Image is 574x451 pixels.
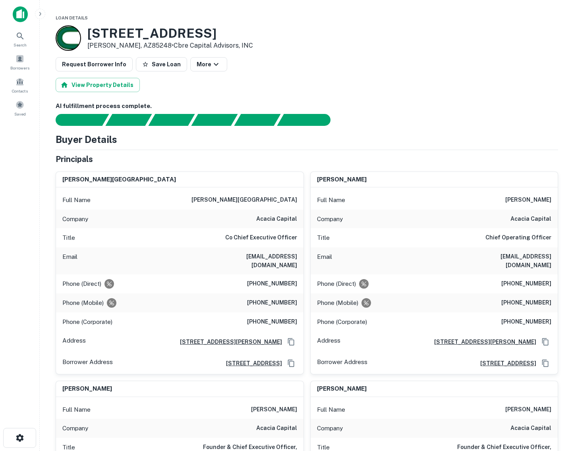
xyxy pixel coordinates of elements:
[87,41,253,50] p: [PERSON_NAME], AZ85248 •
[359,279,369,289] div: Requests to not be contacted at this number
[317,317,367,327] p: Phone (Corporate)
[87,26,253,41] h3: [STREET_ADDRESS]
[251,405,297,414] h6: [PERSON_NAME]
[62,336,86,348] p: Address
[505,195,551,205] h6: [PERSON_NAME]
[474,359,536,368] a: [STREET_ADDRESS]
[56,57,133,71] button: Request Borrower Info
[317,298,358,308] p: Phone (Mobile)
[191,114,238,126] div: Principals found, AI now looking for contact information...
[317,384,367,393] h6: [PERSON_NAME]
[539,336,551,348] button: Copy Address
[2,97,37,119] a: Saved
[225,233,297,243] h6: Co Chief Executive Officer
[46,114,106,126] div: Sending borrower request to AI...
[317,195,345,205] p: Full Name
[256,214,297,224] h6: acacia capital
[317,233,330,243] p: Title
[510,214,551,224] h6: acacia capital
[56,102,558,111] h6: AI fulfillment process complete.
[62,405,91,414] p: Full Name
[220,359,282,368] a: [STREET_ADDRESS]
[14,111,26,117] span: Saved
[62,252,77,270] p: Email
[62,175,176,184] h6: [PERSON_NAME][GEOGRAPHIC_DATA]
[190,57,227,71] button: More
[317,175,367,184] h6: [PERSON_NAME]
[105,114,152,126] div: Your request is received and processing...
[234,114,280,126] div: Principals found, still searching for contact information. This may take time...
[148,114,195,126] div: Documents found, AI parsing details...
[510,424,551,433] h6: acacia capital
[317,279,356,289] p: Phone (Direct)
[317,357,367,369] p: Borrower Address
[56,15,88,20] span: Loan Details
[62,298,104,308] p: Phone (Mobile)
[62,424,88,433] p: Company
[539,357,551,369] button: Copy Address
[56,78,140,92] button: View Property Details
[2,28,37,50] a: Search
[317,252,332,270] p: Email
[104,279,114,289] div: Requests to not be contacted at this number
[456,252,551,270] h6: [EMAIL_ADDRESS][DOMAIN_NAME]
[501,298,551,308] h6: [PHONE_NUMBER]
[62,214,88,224] p: Company
[317,214,343,224] p: Company
[56,153,93,165] h5: Principals
[247,298,297,308] h6: [PHONE_NUMBER]
[428,337,536,346] a: [STREET_ADDRESS][PERSON_NAME]
[62,384,112,393] h6: [PERSON_NAME]
[191,195,297,205] h6: [PERSON_NAME][GEOGRAPHIC_DATA]
[256,424,297,433] h6: acacia capital
[534,387,574,426] iframe: Chat Widget
[361,298,371,308] div: Requests to not be contacted at this number
[14,42,27,48] span: Search
[62,279,101,289] p: Phone (Direct)
[505,405,551,414] h6: [PERSON_NAME]
[285,336,297,348] button: Copy Address
[62,317,112,327] p: Phone (Corporate)
[247,317,297,327] h6: [PHONE_NUMBER]
[62,357,113,369] p: Borrower Address
[62,233,75,243] p: Title
[62,195,91,205] p: Full Name
[317,405,345,414] p: Full Name
[12,88,28,94] span: Contacts
[107,298,116,308] div: Requests to not be contacted at this number
[202,252,297,270] h6: [EMAIL_ADDRESS][DOMAIN_NAME]
[13,6,28,22] img: capitalize-icon.png
[317,336,340,348] p: Address
[2,51,37,73] a: Borrowers
[10,65,29,71] span: Borrowers
[317,424,343,433] p: Company
[247,279,297,289] h6: [PHONE_NUMBER]
[174,42,253,49] a: Cbre Capital Advisors, INC
[501,317,551,327] h6: [PHONE_NUMBER]
[285,357,297,369] button: Copy Address
[501,279,551,289] h6: [PHONE_NUMBER]
[485,233,551,243] h6: Chief Operating Officer
[174,337,282,346] a: [STREET_ADDRESS][PERSON_NAME]
[56,132,117,146] h4: Buyer Details
[136,57,187,71] button: Save Loan
[2,74,37,96] a: Contacts
[277,114,340,126] div: AI fulfillment process complete.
